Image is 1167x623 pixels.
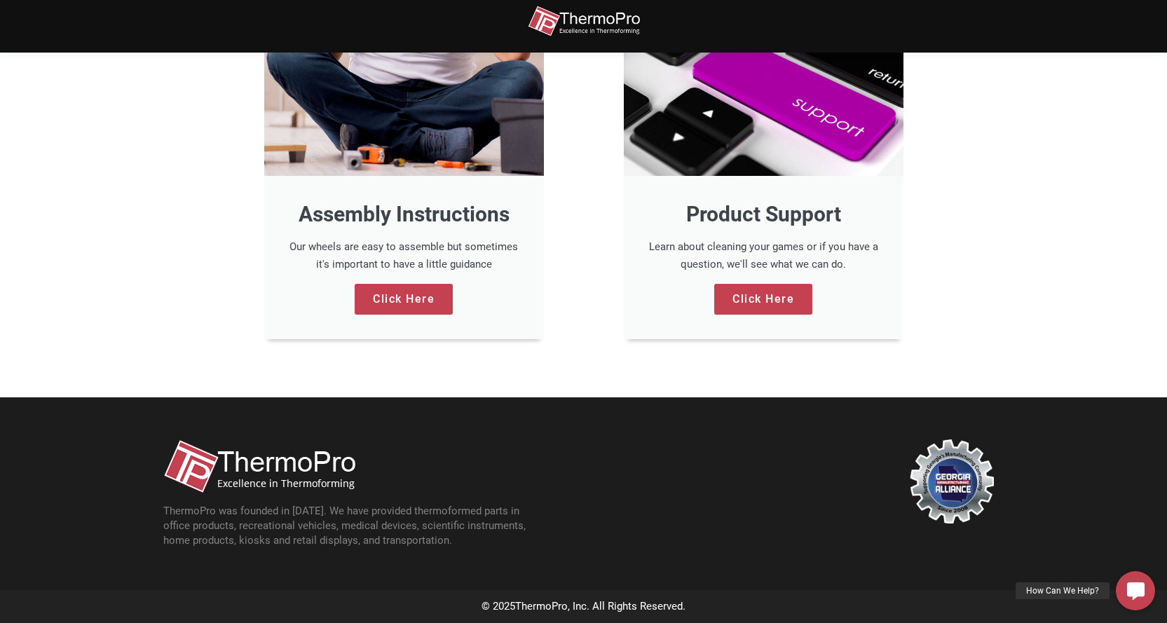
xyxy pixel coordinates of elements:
[289,238,519,273] div: Our wheels are easy to assemble but sometimes it's important to have a little guidance
[163,439,355,493] img: thermopro-logo-non-iso
[714,284,812,315] a: Click Here
[648,200,879,228] h3: Product Support
[355,284,453,315] a: Click Here
[910,439,994,523] img: georgia-manufacturing-alliance
[1016,582,1110,599] div: How Can We Help?
[528,6,640,37] img: thermopro-logo-non-iso
[163,504,542,548] p: ThermoPro was founded in [DATE]. We have provided thermoformed parts in office products, recreati...
[515,600,568,612] span: ThermoPro
[149,597,1018,617] div: © 2025 , Inc. All Rights Reserved.
[648,238,879,273] div: Learn about cleaning your games or if you have a question, we'll see what we can do.
[1116,571,1155,610] a: How Can We Help?
[289,200,519,228] h3: Assembly Instructions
